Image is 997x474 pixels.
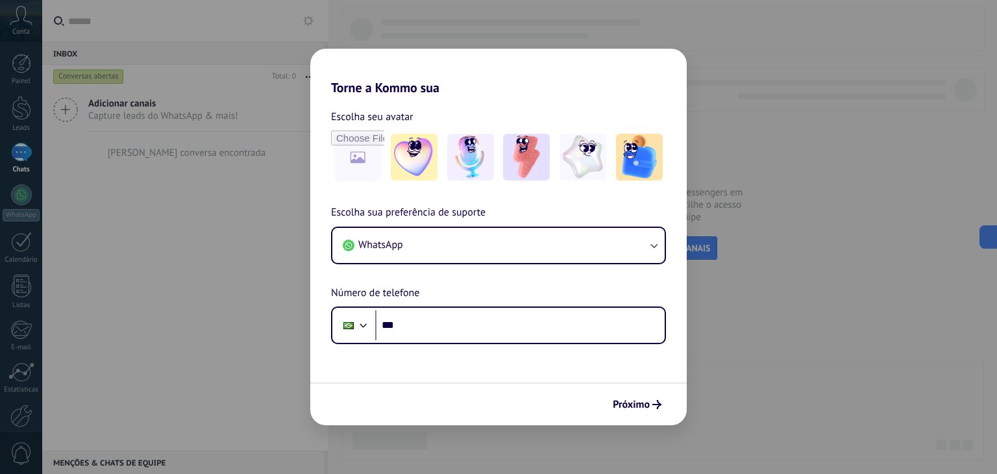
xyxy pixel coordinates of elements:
button: WhatsApp [332,228,665,263]
img: -5.jpeg [616,134,663,181]
div: Brazil: + 55 [336,312,361,339]
span: Escolha sua preferência de suporte [331,205,486,221]
button: Próximo [607,393,667,416]
img: -2.jpeg [447,134,494,181]
span: Próximo [613,400,650,409]
span: Escolha seu avatar [331,108,413,125]
img: -3.jpeg [503,134,550,181]
img: -1.jpeg [391,134,437,181]
span: Número de telefone [331,285,419,302]
h2: Torne a Kommo sua [310,49,687,95]
img: -4.jpeg [560,134,606,181]
span: WhatsApp [358,238,403,251]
